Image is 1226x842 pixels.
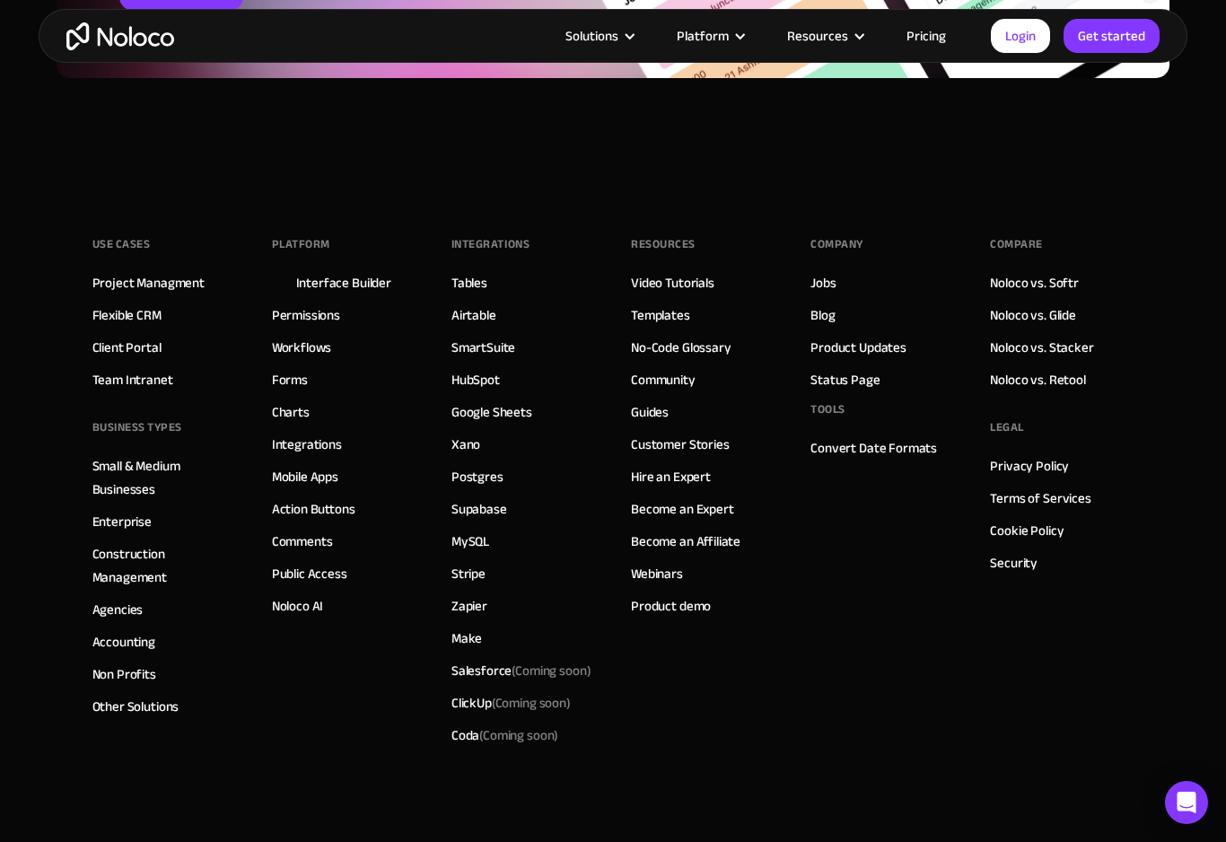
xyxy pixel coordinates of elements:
[92,414,182,441] div: BUSINESS TYPES
[631,271,714,294] a: Video Tutorials
[451,562,486,585] a: Stripe
[92,303,162,327] a: Flexible CRM
[451,368,500,391] a: HubSpot
[272,497,355,521] a: Action Buttons
[451,433,480,456] a: Xano
[272,465,338,488] a: Mobile Apps
[451,271,487,294] a: Tables
[565,24,618,48] div: Solutions
[677,24,729,48] div: Platform
[787,24,848,48] div: Resources
[492,690,571,715] span: (Coming soon)
[272,530,333,553] a: Comments
[654,24,765,48] div: Platform
[631,530,740,553] a: Become an Affiliate
[810,436,937,460] a: Convert Date Formats
[272,368,308,391] a: Forms
[451,231,530,258] div: INTEGRATIONS
[66,22,174,50] a: home
[990,454,1069,478] a: Privacy Policy
[543,24,654,48] div: Solutions
[990,231,1043,258] div: Compare
[451,336,516,359] a: SmartSuite
[272,562,347,585] a: Public Access
[990,336,1093,359] a: Noloco vs. Stacker
[92,510,153,533] a: Enterprise
[631,336,731,359] a: No-Code Glossary
[631,497,734,521] a: Become an Expert
[92,231,151,258] div: Use Cases
[451,724,558,747] div: Coda
[451,594,487,618] a: Zapier
[810,303,835,327] a: Blog
[451,465,504,488] a: Postgres
[272,303,340,327] a: Permissions
[631,594,711,618] a: Product demo
[451,303,496,327] a: Airtable
[451,659,591,682] div: Salesforce
[451,627,482,650] a: Make
[990,487,1090,510] a: Terms of Services
[451,400,532,424] a: Google Sheets
[631,400,669,424] a: Guides
[810,271,836,294] a: Jobs
[884,24,968,48] a: Pricing
[92,336,162,359] a: Client Portal
[765,24,884,48] div: Resources
[272,336,332,359] a: Workflows
[810,368,880,391] a: Status Page
[479,723,558,748] span: (Coming soon)
[272,594,324,618] a: Noloco AI
[1064,19,1160,53] a: Get started
[810,336,906,359] a: Product Updates
[92,662,156,686] a: Non Profits
[990,519,1064,542] a: Cookie Policy
[810,396,845,423] div: Tools
[92,695,180,718] a: Other Solutions
[92,630,156,653] a: Accounting
[631,433,730,456] a: Customer Stories
[296,271,391,294] a: Interface Builder
[451,497,507,521] a: Supabase
[272,400,310,424] a: Charts
[1165,781,1208,824] div: Open Intercom Messenger
[990,271,1079,294] a: Noloco vs. Softr
[631,231,696,258] div: Resources
[92,271,205,294] a: Project Managment
[990,368,1085,391] a: Noloco vs. Retool
[990,303,1076,327] a: Noloco vs. Glide
[631,562,683,585] a: Webinars
[990,551,1038,574] a: Security
[991,19,1050,53] a: Login
[451,530,489,553] a: MySQL
[631,368,696,391] a: Community
[990,414,1024,441] div: Legal
[92,454,236,501] a: Small & Medium Businesses
[92,598,144,621] a: Agencies
[810,231,863,258] div: Company
[272,231,330,258] div: Platform
[512,658,591,683] span: (Coming soon)
[451,691,571,715] div: ClickUp
[92,542,236,589] a: Construction Management
[631,465,711,488] a: Hire an Expert
[272,433,342,456] a: Integrations
[631,303,690,327] a: Templates
[92,368,173,391] a: Team Intranet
